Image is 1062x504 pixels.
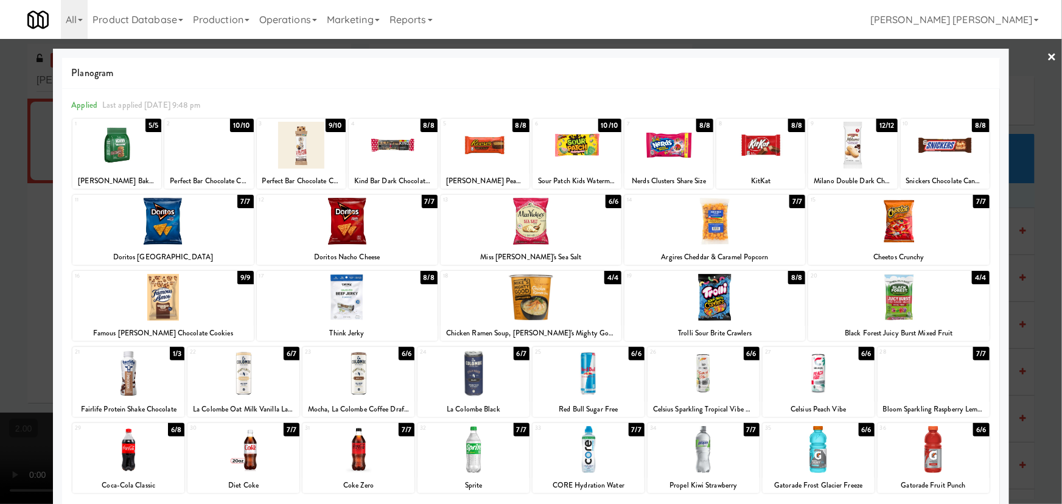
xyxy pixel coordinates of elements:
[535,119,577,129] div: 6
[859,347,875,360] div: 6/6
[903,173,988,189] div: Snickers Chocolate Candy Bar
[257,195,438,265] div: 127/7Doritos Nacho Cheese
[72,326,253,341] div: Famous [PERSON_NAME] Chocolate Cookies
[74,326,251,341] div: Famous [PERSON_NAME] Chocolate Cookies
[190,347,243,357] div: 22
[649,402,758,417] div: Celsius Sparkling Tropical Vibe Energy Drink
[74,402,183,417] div: Fairlife Protein Shake Chocolate
[187,478,299,493] div: Diet Coke
[764,478,873,493] div: Gatorade Frost Glacier Freeze
[187,423,299,493] div: 307/7Diet Coke
[259,326,436,341] div: Think Jerky
[75,423,128,433] div: 29
[648,423,760,493] div: 347/7Propel Kiwi Strawberry
[417,478,529,493] div: Sprite
[302,478,414,493] div: Coke Zero
[626,250,803,265] div: Argires Cheddar & Caramel Popcorn
[302,347,414,417] div: 236/6Mocha, La Colombe Coffee Draft Latte
[788,119,805,132] div: 8/8
[72,478,184,493] div: Coca-Cola Classic
[533,173,621,189] div: Sour Patch Kids Watermelon
[420,423,473,433] div: 32
[168,423,184,436] div: 6/8
[74,173,159,189] div: [PERSON_NAME] Bake Shop Tiny Chocolate Chip Cookies
[257,326,438,341] div: Think Jerky
[719,119,761,129] div: 8
[604,271,621,284] div: 4/4
[763,478,875,493] div: Gatorade Frost Glacier Freeze
[624,326,805,341] div: Trolli Sour Brite Crawlers
[973,195,989,208] div: 7/7
[808,271,989,341] div: 204/4Black Forest Juicy Burst Mixed Fruit
[74,478,183,493] div: Coca-Cola Classic
[533,423,645,493] div: 337/7CORE Hydration Water
[878,347,990,417] div: 287/7Bloom Sparkling Raspberry Lemon
[626,173,711,189] div: Nerds Clusters Share Size
[72,423,184,493] div: 296/8Coca-Cola Classic
[718,173,803,189] div: KitKat
[72,195,253,265] div: 117/7Doritos [GEOGRAPHIC_DATA]
[878,423,990,493] div: 366/6Gatorade Fruit Punch
[75,347,128,357] div: 21
[629,423,645,436] div: 7/7
[441,250,621,265] div: Miss [PERSON_NAME]'s Sea Salt
[765,347,819,357] div: 27
[534,478,643,493] div: CORE Hydration Water
[259,271,348,281] div: 17
[624,250,805,265] div: Argires Cheddar & Caramel Popcorn
[257,119,346,189] div: 39/10Perfect Bar Chocolate Chip Peanut
[811,195,899,205] div: 15
[71,99,97,111] span: Applied
[304,478,413,493] div: Coke Zero
[259,195,348,205] div: 12
[514,347,529,360] div: 6/7
[624,119,713,189] div: 78/8Nerds Clusters Share Size
[420,347,473,357] div: 24
[72,402,184,417] div: Fairlife Protein Shake Chocolate
[716,119,805,189] div: 88/8KitKat
[627,195,715,205] div: 14
[533,347,645,417] div: 256/6Red Bull Sugar Free
[419,402,528,417] div: La Colombe Black
[901,173,990,189] div: Snickers Chocolate Candy Bar
[808,326,989,341] div: Black Forest Juicy Burst Mixed Fruit
[187,402,299,417] div: La Colombe Oat Milk Vanilla Latte
[442,173,528,189] div: [PERSON_NAME] Peanut Butter Cups
[808,195,989,265] div: 157/7Cheetos Crunchy
[145,119,161,132] div: 5/5
[72,271,253,341] div: 169/9Famous [PERSON_NAME] Chocolate Cookies
[71,64,991,82] span: Planogram
[789,195,805,208] div: 7/7
[441,271,621,341] div: 184/4Chicken Ramen Soup, [PERSON_NAME]'s Mighty Good Craft Ramen
[534,402,643,417] div: Red Bull Sugar Free
[421,271,438,284] div: 8/8
[421,119,438,132] div: 8/8
[648,347,760,417] div: 266/6Celsius Sparkling Tropical Vibe Energy Drink
[443,195,531,205] div: 13
[443,271,531,281] div: 18
[878,402,990,417] div: Bloom Sparkling Raspberry Lemon
[535,423,589,433] div: 33
[810,326,987,341] div: Black Forest Juicy Burst Mixed Fruit
[763,402,875,417] div: Celsius Peach Vibe
[1047,39,1057,77] a: ×
[512,119,529,132] div: 8/8
[442,250,620,265] div: Miss [PERSON_NAME]'s Sea Salt
[650,423,704,433] div: 34
[441,119,529,189] div: 58/8[PERSON_NAME] Peanut Butter Cups
[624,195,805,265] div: 147/7Argires Cheddar & Caramel Popcorn
[237,195,253,208] div: 7/7
[441,173,529,189] div: [PERSON_NAME] Peanut Butter Cups
[810,250,987,265] div: Cheetos Crunchy
[973,423,989,436] div: 6/6
[417,423,529,493] div: 327/7Sprite
[27,9,49,30] img: Micromart
[901,119,990,189] div: 108/8Snickers Chocolate Candy Bar
[443,119,485,129] div: 5
[349,119,438,189] div: 48/8Kind Bar Dark Chocolate Cherry Cashew
[237,271,253,284] div: 9/9
[649,478,758,493] div: Propel Kiwi Strawberry
[75,195,163,205] div: 11
[167,119,209,129] div: 2
[629,347,645,360] div: 6/6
